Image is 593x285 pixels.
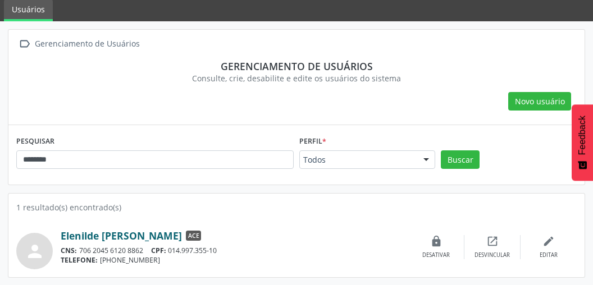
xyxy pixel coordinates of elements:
button: Feedback - Mostrar pesquisa [572,104,593,181]
div: [PHONE_NUMBER] [61,255,408,265]
div: 1 resultado(s) encontrado(s) [16,201,577,213]
span: ACE [186,231,201,241]
div: Gerenciamento de Usuários [33,36,142,52]
i:  [16,36,33,52]
button: Buscar [441,150,480,169]
i: open_in_new [486,235,499,247]
a:  Gerenciamento de Usuários [16,36,142,52]
span: Novo usuário [515,95,565,107]
span: TELEFONE: [61,255,98,265]
div: Consulte, crie, desabilite e edite os usuários do sistema [24,72,569,84]
span: Feedback [577,116,587,155]
div: 706 2045 6120 8862 014.997.355-10 [61,246,408,255]
label: Perfil [299,133,326,150]
div: Desvincular [475,251,510,259]
a: Elenilde [PERSON_NAME] [61,229,182,242]
div: Editar [540,251,558,259]
i: edit [542,235,555,247]
span: CNS: [61,246,77,255]
span: CPF: [151,246,166,255]
i: lock [430,235,443,247]
label: PESQUISAR [16,133,54,150]
div: Gerenciamento de usuários [24,60,569,72]
span: Todos [303,154,412,166]
div: Desativar [422,251,450,259]
button: Novo usuário [508,92,571,111]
